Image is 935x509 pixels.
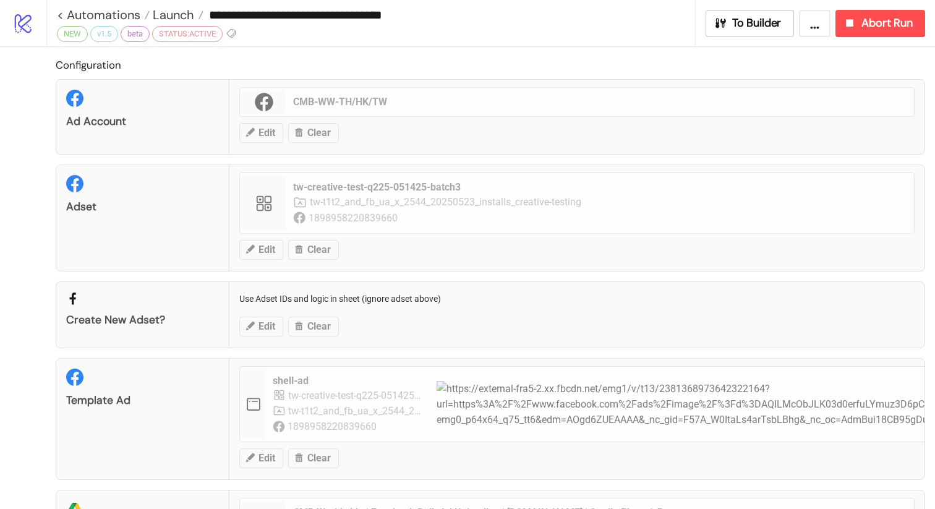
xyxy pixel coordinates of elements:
button: ... [799,10,830,37]
a: < Automations [57,9,150,21]
div: beta [121,26,150,42]
span: Abort Run [861,16,913,30]
div: NEW [57,26,88,42]
button: Abort Run [835,10,925,37]
span: To Builder [732,16,782,30]
h2: Configuration [56,57,925,73]
button: To Builder [706,10,795,37]
span: Launch [150,7,194,23]
div: STATUS:ACTIVE [152,26,223,42]
a: Launch [150,9,203,21]
div: v1.5 [90,26,118,42]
